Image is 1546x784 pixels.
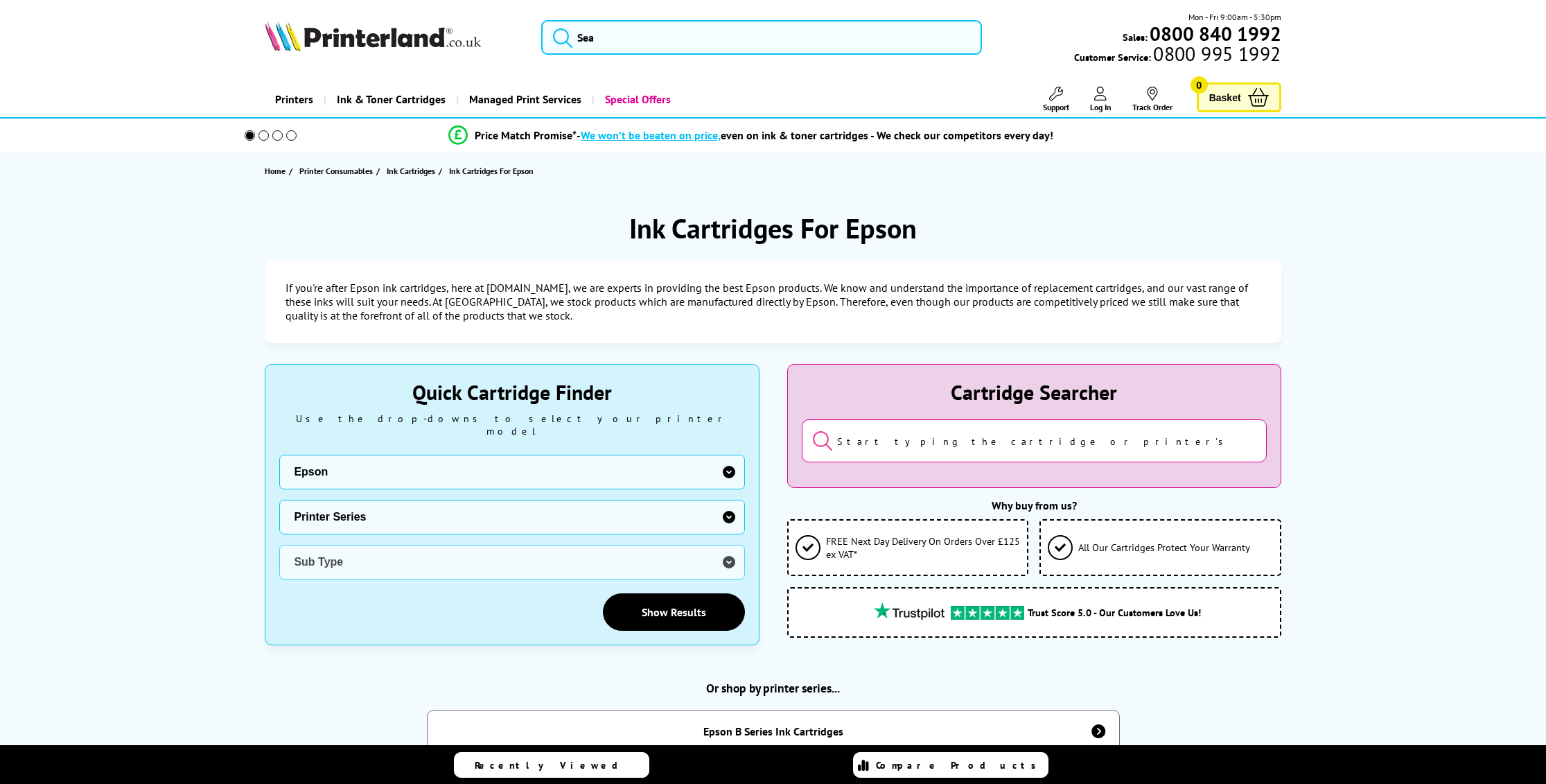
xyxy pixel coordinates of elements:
span: 0800 995 1992 [1151,47,1281,60]
div: If you're after Epson ink cartridges, here at [DOMAIN_NAME], we are experts in providing the best... [265,260,1281,343]
span: Customer Service: [1074,47,1281,64]
div: - even on ink & toner cartridges - We check our competitors every day! [577,128,1053,142]
img: Printerland Logo [265,21,481,51]
a: Recently Viewed [454,752,649,778]
a: 0800 840 1992 [1148,27,1281,40]
div: Epson B Series Ink Cartridges [703,724,843,738]
a: Ink & Toner Cartridges [324,82,456,117]
h1: Ink Cartridges For Epson [629,210,917,246]
a: Log In [1090,87,1112,112]
span: 0 [1191,76,1208,94]
a: Managed Print Services [456,82,592,117]
h2: Or shop by printer series... [265,680,1281,696]
div: Why buy from us? [787,498,1281,512]
a: Show Results [603,593,745,631]
a: Ink Cartridges [387,164,439,178]
span: Printer Consumables [299,164,373,178]
span: Mon - Fri 9:00am - 5:30pm [1188,10,1281,24]
a: Compare Products [853,752,1048,778]
span: Ink Cartridges For Epson [449,166,534,176]
a: Track Order [1132,87,1172,112]
a: Support [1043,87,1069,112]
img: trustpilot rating [868,602,951,620]
b: 0800 840 1992 [1150,21,1281,46]
span: Support [1043,102,1069,112]
span: We won’t be beaten on price, [581,128,721,142]
span: Price Match Promise* [475,128,577,142]
span: Ink & Toner Cartridges [337,82,446,117]
span: Trust Score 5.0 - Our Customers Love Us! [1028,606,1201,619]
input: Start typing the cartridge or printer's name... [802,419,1267,462]
div: Use the drop-downs to select your printer model [279,412,744,437]
a: Printer Consumables [299,164,376,178]
input: Sea [541,20,982,55]
li: modal_Promise [226,123,1277,148]
a: Basket 0 [1197,82,1281,112]
span: Basket [1209,88,1241,107]
span: FREE Next Day Delivery On Orders Over £125 ex VAT* [826,534,1021,561]
span: Recently Viewed [475,759,632,772]
div: Cartridge Searcher [802,378,1267,406]
span: All Our Cartridges Protect Your Warranty [1078,541,1250,554]
div: Quick Cartridge Finder [279,378,744,406]
a: Special Offers [592,82,681,117]
span: Compare Products [876,759,1044,772]
span: Log In [1090,102,1112,112]
img: trustpilot rating [951,606,1024,620]
span: Sales: [1123,31,1148,44]
span: Ink Cartridges [387,164,435,178]
a: Printerland Logo [265,21,524,54]
a: Home [265,164,289,178]
a: Printers [265,82,324,117]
